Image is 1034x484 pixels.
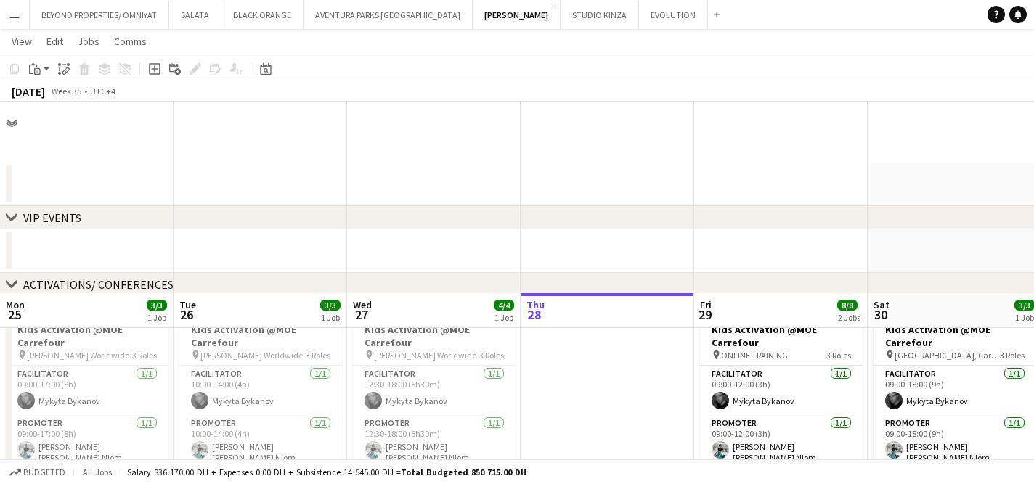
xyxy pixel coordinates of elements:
div: Salary 836 170.00 DH + Expenses 0.00 DH + Subsistence 14 545.00 DH = [127,467,526,477]
div: 1 Job [147,312,166,323]
span: 3 Roles [826,350,851,361]
app-card-role: Promoter1/110:00-14:00 (4h)[PERSON_NAME] [PERSON_NAME] Njom [179,415,342,469]
div: [DATE] [12,84,45,99]
span: Thu [526,298,545,311]
span: Total Budgeted 850 715.00 DH [401,467,526,477]
span: [PERSON_NAME] Worldwide [374,350,476,361]
span: 3 Roles [479,350,504,361]
button: [PERSON_NAME] [473,1,561,29]
span: [GEOGRAPHIC_DATA], Carrefour [895,350,1000,361]
span: 3 Roles [306,350,330,361]
span: 26 [177,306,196,323]
span: ONLINE TRAINING [721,350,788,361]
a: Jobs [72,32,105,51]
button: EVOLUTION [639,1,708,29]
a: Edit [41,32,69,51]
span: 3 Roles [1000,350,1025,361]
app-card-role: Promoter1/109:00-17:00 (8h)[PERSON_NAME] [PERSON_NAME] Njom [6,415,168,469]
button: BEYOND PROPERTIES/ OMNIYAT [30,1,169,29]
div: 1 Job [321,312,340,323]
button: Budgeted [7,464,68,480]
div: ACTIVATIONS/ CONFERENCES [23,277,174,292]
span: 3/3 [320,300,341,311]
span: 4/4 [494,300,514,311]
span: View [12,35,32,48]
div: 1 Job [494,312,513,323]
h3: Kids Activation @MOE Carrefour [179,323,342,349]
span: Mon [6,298,25,311]
span: 3/3 [147,300,167,311]
div: 1 Job [1015,312,1034,323]
button: BLACK ORANGE [221,1,304,29]
span: 3 Roles [132,350,157,361]
span: [PERSON_NAME] Worldwide [200,350,303,361]
a: Comms [108,32,152,51]
span: Sat [874,298,890,311]
app-card-role: Facilitator1/109:00-17:00 (8h)Mykyta Bykanov [6,366,168,415]
span: [PERSON_NAME] Worldwide [27,350,129,361]
a: View [6,32,38,51]
span: Week 35 [48,86,84,97]
span: Budgeted [23,467,65,477]
h3: Kids Activation @MOE Carrefour [6,323,168,349]
button: AVENTURA PARKS [GEOGRAPHIC_DATA] [304,1,473,29]
span: Jobs [78,35,99,48]
span: 27 [351,306,372,323]
app-card-role: Facilitator1/110:00-14:00 (4h)Mykyta Bykanov [179,366,342,415]
span: 29 [698,306,712,323]
span: Tue [179,298,196,311]
span: Wed [353,298,372,311]
app-card-role: Promoter1/112:30-18:00 (5h30m)[PERSON_NAME] [PERSON_NAME] Njom [353,415,516,469]
app-card-role: Facilitator1/109:00-12:00 (3h)Mykyta Bykanov [700,366,863,415]
span: 8/8 [837,300,858,311]
span: 30 [871,306,890,323]
span: Edit [46,35,63,48]
h3: Kids Activation @MOE Carrefour [700,323,863,349]
div: VIP EVENTS [23,210,81,225]
button: SALATA [169,1,221,29]
span: Comms [114,35,147,48]
div: UTC+4 [90,86,115,97]
app-card-role: Promoter1/109:00-12:00 (3h)[PERSON_NAME] [PERSON_NAME] Njom [700,415,863,469]
button: STUDIO KINZA [561,1,639,29]
h3: Kids Activation @MOE Carrefour [353,323,516,349]
span: Fri [700,298,712,311]
div: 2 Jobs [838,312,860,323]
span: All jobs [80,467,115,477]
span: 25 [4,306,25,323]
app-card-role: Facilitator1/112:30-18:00 (5h30m)Mykyta Bykanov [353,366,516,415]
span: 28 [524,306,545,323]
